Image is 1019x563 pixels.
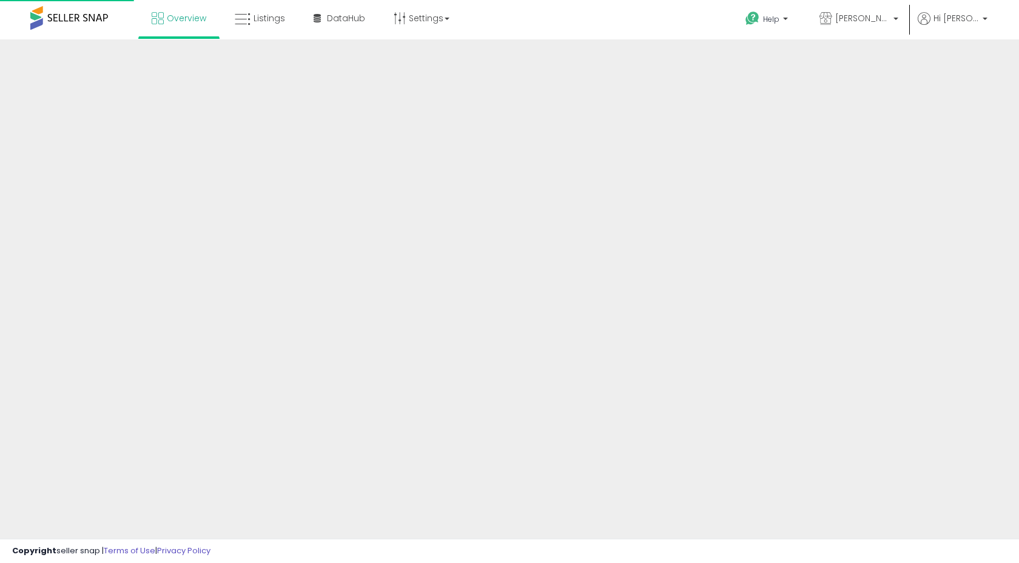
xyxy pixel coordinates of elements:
[745,11,760,26] i: Get Help
[736,2,800,39] a: Help
[933,12,979,24] span: Hi [PERSON_NAME]
[918,12,987,39] a: Hi [PERSON_NAME]
[763,14,779,24] span: Help
[167,12,206,24] span: Overview
[254,12,285,24] span: Listings
[327,12,365,24] span: DataHub
[835,12,890,24] span: [PERSON_NAME] STORE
